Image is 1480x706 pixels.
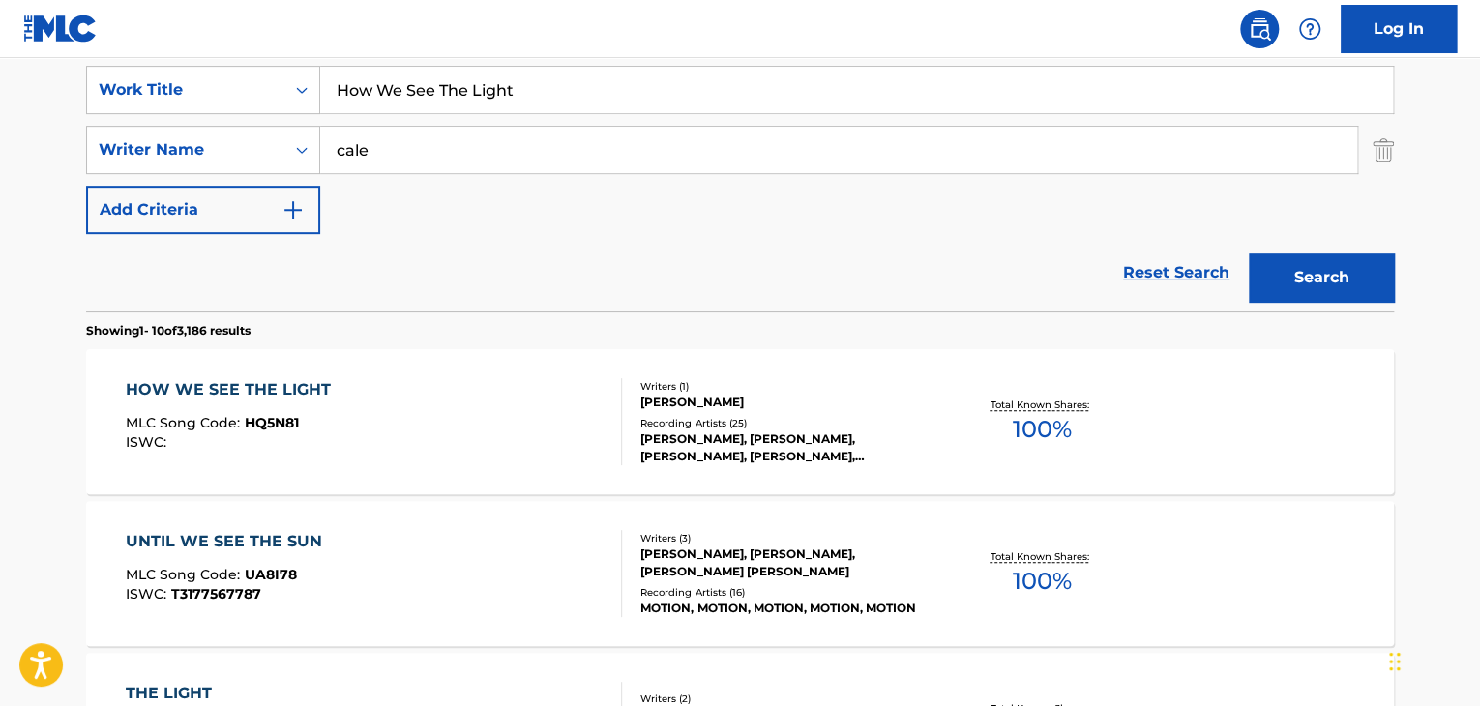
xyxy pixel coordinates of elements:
[86,322,251,339] p: Showing 1 - 10 of 3,186 results
[640,545,932,580] div: [PERSON_NAME], [PERSON_NAME], [PERSON_NAME] [PERSON_NAME]
[99,138,273,162] div: Writer Name
[640,379,932,394] div: Writers ( 1 )
[1389,632,1401,691] div: Drag
[245,566,297,583] span: UA8I78
[1248,17,1271,41] img: search
[1373,126,1394,174] img: Delete Criterion
[1383,613,1480,706] iframe: Chat Widget
[126,566,245,583] span: MLC Song Code :
[86,66,1394,311] form: Search Form
[990,397,1093,412] p: Total Known Shares:
[99,78,273,102] div: Work Title
[126,682,304,705] div: THE LIGHT
[1113,251,1239,294] a: Reset Search
[126,585,171,603] span: ISWC :
[640,531,932,545] div: Writers ( 3 )
[23,15,98,43] img: MLC Logo
[640,600,932,617] div: MOTION, MOTION, MOTION, MOTION, MOTION
[86,186,320,234] button: Add Criteria
[86,501,1394,646] a: UNTIL WE SEE THE SUNMLC Song Code:UA8I78ISWC:T3177567787Writers (3)[PERSON_NAME], [PERSON_NAME], ...
[1249,253,1394,302] button: Search
[990,549,1093,564] p: Total Known Shares:
[171,585,261,603] span: T3177567787
[126,414,245,431] span: MLC Song Code :
[640,585,932,600] div: Recording Artists ( 16 )
[1012,412,1071,447] span: 100 %
[126,433,171,451] span: ISWC :
[86,349,1394,494] a: HOW WE SEE THE LIGHTMLC Song Code:HQ5N81ISWC:Writers (1)[PERSON_NAME]Recording Artists (25)[PERSO...
[1298,17,1321,41] img: help
[126,530,332,553] div: UNTIL WE SEE THE SUN
[245,414,299,431] span: HQ5N81
[640,394,932,411] div: [PERSON_NAME]
[640,430,932,465] div: [PERSON_NAME], [PERSON_NAME], [PERSON_NAME], [PERSON_NAME], [PERSON_NAME]
[1240,10,1279,48] a: Public Search
[1341,5,1457,53] a: Log In
[640,691,932,706] div: Writers ( 2 )
[1012,564,1071,599] span: 100 %
[126,378,340,401] div: HOW WE SEE THE LIGHT
[281,198,305,221] img: 9d2ae6d4665cec9f34b9.svg
[640,416,932,430] div: Recording Artists ( 25 )
[1290,10,1329,48] div: Help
